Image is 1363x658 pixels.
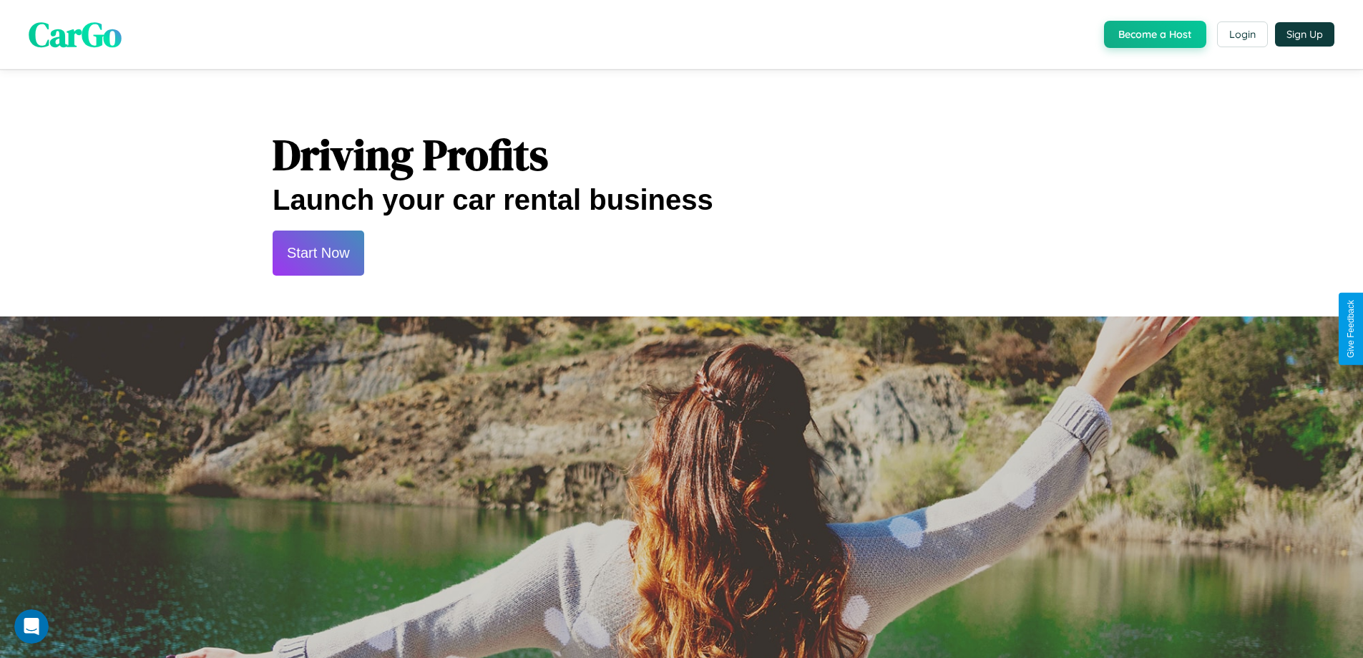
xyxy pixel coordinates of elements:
iframe: Intercom live chat [14,609,49,644]
button: Start Now [273,231,364,276]
div: Give Feedback [1346,300,1356,358]
button: Sign Up [1275,22,1334,47]
h2: Launch your car rental business [273,184,1090,216]
span: CarGo [29,11,122,58]
button: Become a Host [1104,21,1206,48]
button: Login [1217,21,1268,47]
h1: Driving Profits [273,125,1090,184]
